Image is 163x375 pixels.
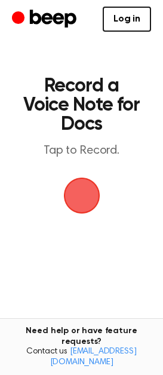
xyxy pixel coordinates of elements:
a: Beep [12,8,79,31]
a: Log in [103,7,151,32]
span: Contact us [7,347,156,368]
p: Tap to Record. [21,144,142,158]
a: [EMAIL_ADDRESS][DOMAIN_NAME] [50,347,137,367]
img: Beep Logo [64,178,100,214]
h1: Record a Voice Note for Docs [21,77,142,134]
